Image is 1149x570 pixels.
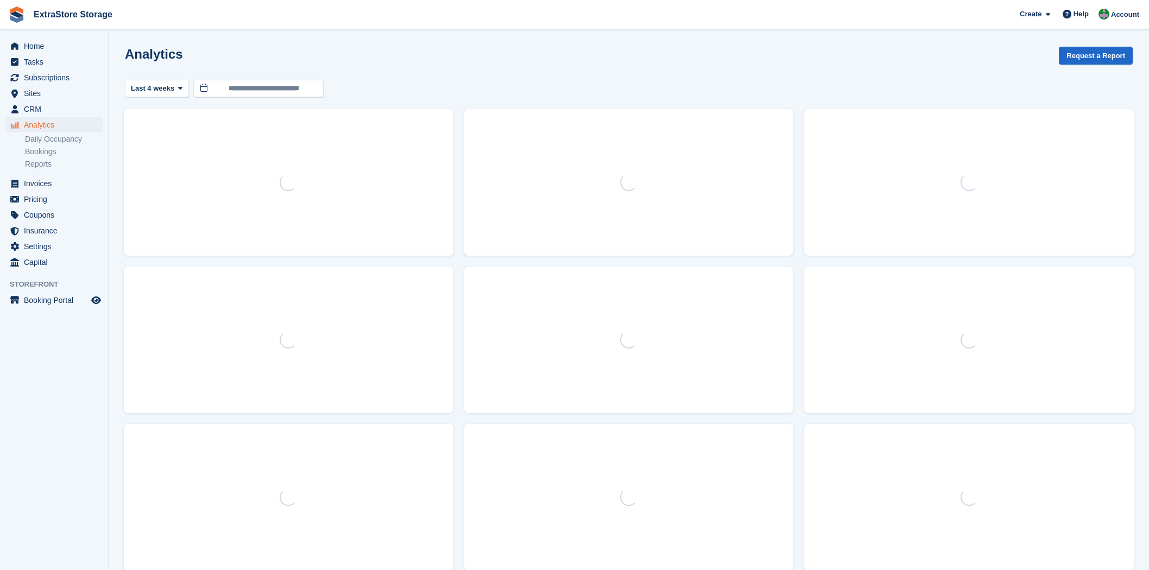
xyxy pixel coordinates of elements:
a: menu [5,54,103,69]
span: Capital [24,255,89,270]
span: Last 4 weeks [131,83,174,94]
a: menu [5,70,103,85]
button: Last 4 weeks [125,80,189,98]
span: Account [1111,9,1139,20]
a: menu [5,86,103,101]
span: Settings [24,239,89,254]
a: menu [5,239,103,254]
a: menu [5,207,103,223]
a: menu [5,192,103,207]
span: Coupons [24,207,89,223]
a: menu [5,255,103,270]
a: ExtraStore Storage [29,5,117,23]
span: Storefront [10,279,108,290]
a: menu [5,176,103,191]
img: Grant Daniel [1099,9,1109,20]
span: Create [1020,9,1041,20]
a: menu [5,223,103,238]
a: Reports [25,159,103,169]
span: Analytics [24,117,89,132]
img: stora-icon-8386f47178a22dfd0bd8f6a31ec36ba5ce8667c1dd55bd0f319d3a0aa187defe.svg [9,7,25,23]
span: Help [1074,9,1089,20]
span: Subscriptions [24,70,89,85]
a: menu [5,117,103,132]
span: Insurance [24,223,89,238]
span: Sites [24,86,89,101]
span: Invoices [24,176,89,191]
a: Daily Occupancy [25,134,103,144]
span: Home [24,39,89,54]
button: Request a Report [1059,47,1133,65]
span: Tasks [24,54,89,69]
a: Bookings [25,147,103,157]
h2: Analytics [125,47,183,61]
span: Booking Portal [24,293,89,308]
a: Preview store [90,294,103,307]
a: menu [5,293,103,308]
span: CRM [24,102,89,117]
a: menu [5,39,103,54]
a: menu [5,102,103,117]
span: Pricing [24,192,89,207]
